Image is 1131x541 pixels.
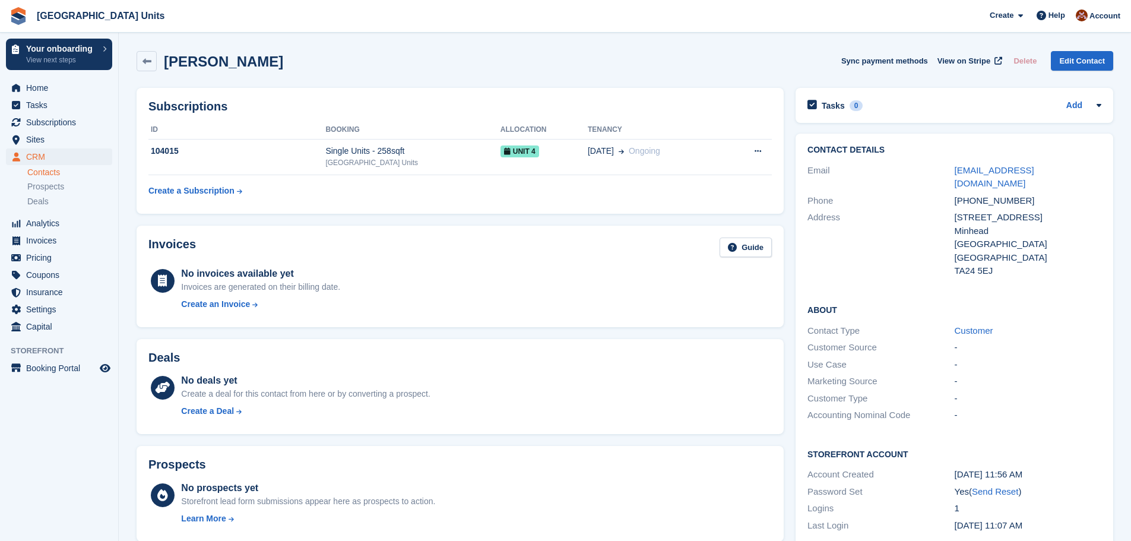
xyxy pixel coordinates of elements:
h2: About [807,303,1101,315]
a: menu [6,148,112,165]
span: CRM [26,148,97,165]
div: No prospects yet [181,481,435,495]
a: menu [6,267,112,283]
span: ( ) [969,486,1021,496]
div: - [955,341,1101,355]
span: Ongoing [629,146,660,156]
a: Send Reset [972,486,1018,496]
span: Tasks [26,97,97,113]
h2: Invoices [148,238,196,257]
th: Booking [325,121,500,140]
span: Home [26,80,97,96]
span: Subscriptions [26,114,97,131]
a: menu [6,97,112,113]
a: View on Stripe [933,51,1005,71]
a: menu [6,80,112,96]
a: Guide [720,238,772,257]
span: Insurance [26,284,97,300]
a: Customer [955,325,993,336]
div: Accounting Nominal Code [807,409,954,422]
div: Create a Subscription [148,185,235,197]
h2: Prospects [148,458,206,472]
a: menu [6,318,112,335]
img: stora-icon-8386f47178a22dfd0bd8f6a31ec36ba5ce8667c1dd55bd0f319d3a0aa187defe.svg [9,7,27,25]
div: Customer Source [807,341,954,355]
span: Deals [27,196,49,207]
span: Booking Portal [26,360,97,377]
div: Marketing Source [807,375,954,388]
a: menu [6,360,112,377]
a: Create a Subscription [148,180,242,202]
a: menu [6,284,112,300]
span: Settings [26,301,97,318]
div: [GEOGRAPHIC_DATA] Units [325,157,500,168]
h2: Deals [148,351,180,365]
div: Email [807,164,954,191]
h2: Contact Details [807,145,1101,155]
a: [GEOGRAPHIC_DATA] Units [32,6,169,26]
div: TA24 5EJ [955,264,1101,278]
span: Account [1089,10,1120,22]
a: menu [6,301,112,318]
a: Learn More [181,512,435,525]
div: Password Set [807,485,954,499]
th: ID [148,121,325,140]
img: Laura Clinnick [1076,10,1088,21]
h2: Tasks [822,100,845,111]
div: Phone [807,194,954,208]
span: [DATE] [588,145,614,157]
div: 0 [850,100,863,111]
time: 2025-08-28 10:07:03 UTC [955,520,1023,530]
h2: [PERSON_NAME] [164,53,283,69]
div: Minhead [955,224,1101,238]
span: Prospects [27,181,64,192]
p: Your onboarding [26,45,97,53]
div: Create a Deal [181,405,234,417]
th: Tenancy [588,121,725,140]
div: Use Case [807,358,954,372]
div: - [955,409,1101,422]
h2: Storefront Account [807,448,1101,460]
a: Preview store [98,361,112,375]
a: Create a Deal [181,405,430,417]
button: Delete [1009,51,1041,71]
span: Sites [26,131,97,148]
a: Add [1066,99,1082,113]
div: [STREET_ADDRESS] [955,211,1101,224]
span: Help [1048,10,1065,21]
div: Logins [807,502,954,515]
div: Learn More [181,512,226,525]
div: 1 [955,502,1101,515]
span: Invoices [26,232,97,249]
div: - [955,392,1101,406]
a: menu [6,249,112,266]
div: No deals yet [181,374,430,388]
span: View on Stripe [937,55,990,67]
div: Contact Type [807,324,954,338]
a: Prospects [27,181,112,193]
div: Create an Invoice [181,298,250,311]
div: - [955,375,1101,388]
div: Yes [955,485,1101,499]
button: Sync payment methods [841,51,928,71]
div: Create a deal for this contact from here or by converting a prospect. [181,388,430,400]
a: menu [6,131,112,148]
div: Invoices are generated on their billing date. [181,281,340,293]
div: 104015 [148,145,325,157]
span: Create [990,10,1013,21]
th: Allocation [500,121,588,140]
span: Storefront [11,345,118,357]
div: Account Created [807,468,954,482]
a: menu [6,114,112,131]
div: No invoices available yet [181,267,340,281]
div: Last Login [807,519,954,533]
a: Edit Contact [1051,51,1113,71]
div: Customer Type [807,392,954,406]
div: [GEOGRAPHIC_DATA] [955,238,1101,251]
div: Single Units - 258sqft [325,145,500,157]
div: [DATE] 11:56 AM [955,468,1101,482]
span: Unit 4 [500,145,539,157]
a: Deals [27,195,112,208]
a: Your onboarding View next steps [6,39,112,70]
h2: Subscriptions [148,100,772,113]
